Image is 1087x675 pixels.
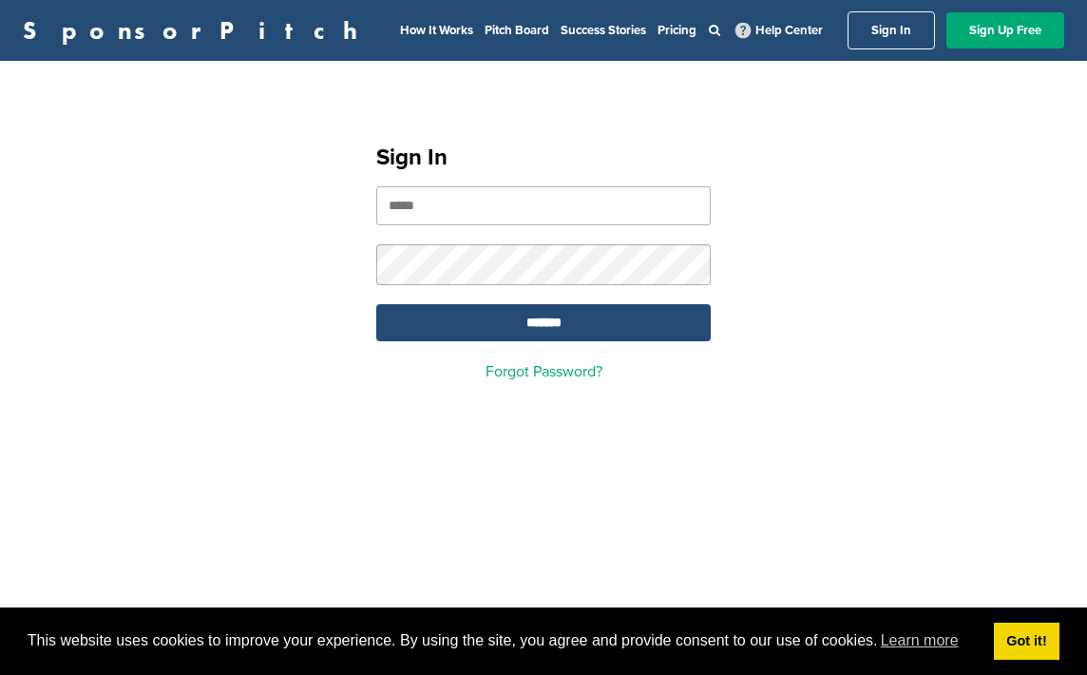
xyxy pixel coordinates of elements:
a: Help Center [732,19,827,42]
a: SponsorPitch [23,18,370,43]
a: Forgot Password? [486,362,602,381]
a: Sign Up Free [946,12,1064,48]
a: Success Stories [561,23,646,38]
a: Sign In [848,11,935,49]
a: Pitch Board [485,23,549,38]
a: learn more about cookies [878,627,962,655]
a: Pricing [658,23,696,38]
span: This website uses cookies to improve your experience. By using the site, you agree and provide co... [28,627,979,655]
h1: Sign In [376,141,711,175]
a: dismiss cookie message [994,623,1059,661]
a: How It Works [400,23,473,38]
